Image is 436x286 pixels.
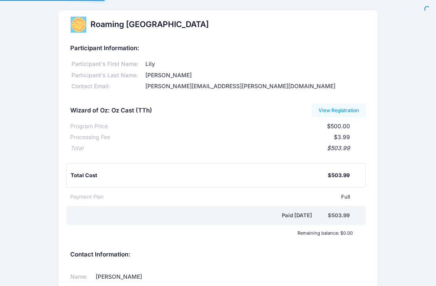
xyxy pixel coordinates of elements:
[144,60,366,68] div: Lily
[70,45,366,52] h5: Participant Information:
[83,144,350,153] div: $503.99
[70,251,366,258] h5: Contact Information:
[327,123,350,129] span: $500.00
[70,193,104,201] div: Payment Plan
[93,270,208,284] td: [PERSON_NAME]
[70,122,108,131] div: Program Price
[70,144,83,153] div: Total
[70,270,93,284] td: Name:
[90,20,209,30] h2: Roaming [GEOGRAPHIC_DATA]
[110,133,350,142] div: $3.99
[328,172,350,180] div: $503.99
[104,193,350,201] div: Full
[72,212,328,220] div: Paid [DATE]
[70,107,152,114] h5: Wizard of Oz: Oz Cast (TTh)
[70,133,110,142] div: Processing Fee
[312,104,366,117] a: View Registration
[144,71,366,80] div: [PERSON_NAME]
[70,82,144,91] div: Contact Email:
[70,71,144,80] div: Participant's Last Name:
[66,231,356,235] div: Remaining balance: $0.00
[144,82,366,91] div: [PERSON_NAME][EMAIL_ADDRESS][PERSON_NAME][DOMAIN_NAME]
[328,212,350,220] div: $503.99
[71,172,328,180] div: Total Cost
[70,60,144,68] div: Participant's First Name:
